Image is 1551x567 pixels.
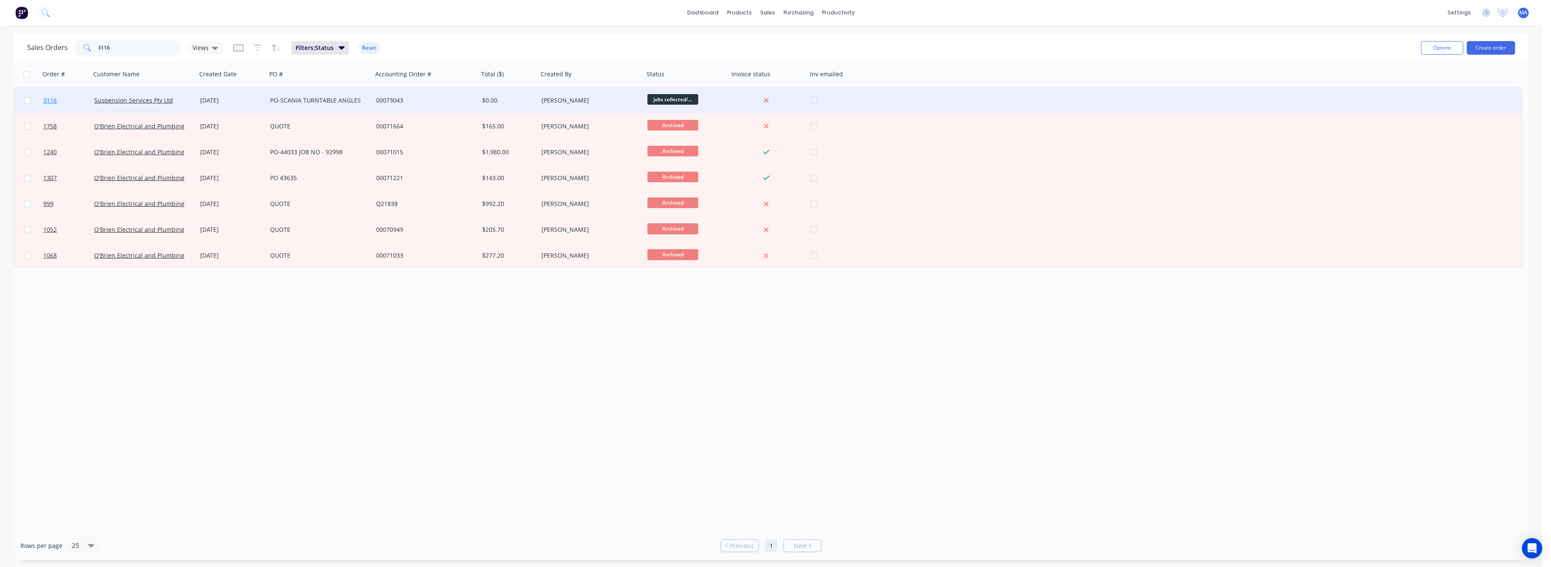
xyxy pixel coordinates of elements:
div: 00073043 [376,96,470,105]
div: Order # [42,70,65,78]
div: 00071015 [376,148,470,156]
span: 1068 [43,251,57,260]
div: [PERSON_NAME] [541,122,636,131]
span: Archived [647,146,698,156]
div: Customer Name [93,70,139,78]
a: Page 1 is your current page [765,539,778,552]
span: Filters: Status [296,44,334,52]
span: 1052 [43,225,57,234]
div: PO # [269,70,283,78]
div: [DATE] [200,251,263,260]
div: productivity [818,6,859,19]
div: $0.00 [482,96,532,105]
div: [PERSON_NAME] [541,200,636,208]
span: 3116 [43,96,57,105]
span: jobs collected/... [647,94,698,105]
span: Views [192,43,209,52]
div: 00071221 [376,174,470,182]
div: PO 43635 [270,174,364,182]
div: $205.70 [482,225,532,234]
span: Next [794,542,807,550]
span: Previous [730,542,754,550]
div: QUOTE [270,251,364,260]
div: QUOTE [270,225,364,234]
a: Suspension Services Pty Ltd [94,96,173,104]
div: Status [647,70,664,78]
div: $143.00 [482,174,532,182]
a: 1758 [43,114,94,139]
a: 1068 [43,243,94,268]
div: [DATE] [200,174,263,182]
a: 1240 [43,139,94,165]
div: [DATE] [200,148,263,156]
img: Factory [15,6,28,19]
span: Archived [647,249,698,260]
h1: Sales Orders [27,44,68,52]
div: QUOTE [270,200,364,208]
div: $992.20 [482,200,532,208]
button: Reset [359,42,380,54]
span: 1307 [43,174,57,182]
div: Created Date [199,70,237,78]
a: O'Brien Electrical and Plumbing [94,148,184,156]
a: 999 [43,191,94,217]
span: Rows per page [20,542,62,550]
button: Create order [1467,41,1515,55]
a: Previous page [721,542,759,550]
a: 1052 [43,217,94,242]
div: $165.00 [482,122,532,131]
a: Next page [784,542,821,550]
div: [DATE] [200,96,263,105]
span: Archived [647,172,698,182]
div: Created By [541,70,572,78]
a: 1307 [43,165,94,191]
div: PO-SCANIA TURNTABLE ANGLES [270,96,364,105]
div: settings [1444,6,1476,19]
a: O'Brien Electrical and Plumbing [94,225,184,233]
div: products [723,6,756,19]
span: 1240 [43,148,57,156]
div: Inv emailed [810,70,843,78]
div: [PERSON_NAME] [541,251,636,260]
a: O'Brien Electrical and Plumbing [94,122,184,130]
span: Archived [647,120,698,131]
div: Q21838 [376,200,470,208]
div: Invoice status [731,70,770,78]
span: MA [1520,9,1528,17]
div: [DATE] [200,122,263,131]
a: dashboard [683,6,723,19]
div: Total ($) [481,70,504,78]
div: QUOTE [270,122,364,131]
div: sales [756,6,780,19]
div: 00071033 [376,251,470,260]
div: Accounting Order # [375,70,431,78]
div: [PERSON_NAME] [541,225,636,234]
div: [PERSON_NAME] [541,174,636,182]
div: purchasing [780,6,818,19]
div: $1,980.00 [482,148,532,156]
a: O'Brien Electrical and Plumbing [94,174,184,182]
a: O'Brien Electrical and Plumbing [94,251,184,259]
div: $277.20 [482,251,532,260]
input: Search... [98,39,181,56]
div: 00071664 [376,122,470,131]
div: Open Intercom Messenger [1522,538,1543,559]
div: 00070949 [376,225,470,234]
button: Options [1421,41,1464,55]
div: [PERSON_NAME] [541,148,636,156]
a: 3116 [43,88,94,113]
span: Archived [647,223,698,234]
div: [DATE] [200,225,263,234]
ul: Pagination [717,539,825,552]
span: 1758 [43,122,57,131]
div: [DATE] [200,200,263,208]
div: PO-44033 JOB NO - 92998 [270,148,364,156]
span: 999 [43,200,53,208]
div: [PERSON_NAME] [541,96,636,105]
span: Archived [647,197,698,208]
button: Filters:Status [291,41,349,55]
a: O'Brien Electrical and Plumbing [94,200,184,208]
